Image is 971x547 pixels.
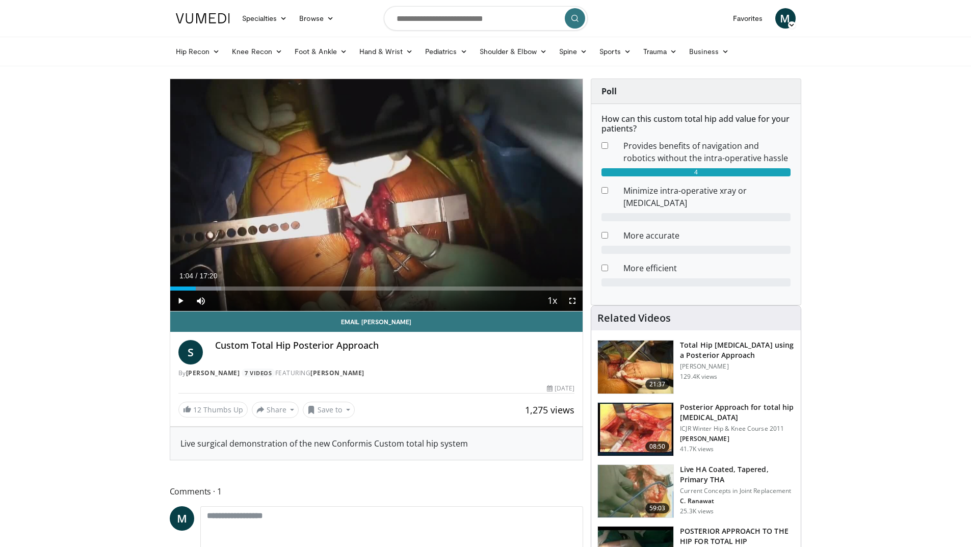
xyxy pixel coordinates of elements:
[474,41,553,62] a: Shoulder & Elbow
[598,465,673,518] img: rana_3.png.150x105_q85_crop-smart_upscale.jpg
[598,403,673,456] img: 297873_0003_1.png.150x105_q85_crop-smart_upscale.jpg
[542,291,562,311] button: Playback Rate
[191,291,211,311] button: Mute
[419,41,474,62] a: Pediatrics
[680,435,795,443] p: [PERSON_NAME]
[547,384,574,393] div: [DATE]
[680,487,795,495] p: Current Concepts in Joint Replacement
[353,41,419,62] a: Hand & Wrist
[178,340,203,364] a: S
[562,291,583,311] button: Fullscreen
[178,402,248,418] a: 12 Thumbs Up
[384,6,588,31] input: Search topics, interventions
[616,185,798,209] dd: Minimize intra-operative xray or [MEDICAL_DATA]
[310,369,364,377] a: [PERSON_NAME]
[170,286,583,291] div: Progress Bar
[236,8,294,29] a: Specialties
[645,503,670,513] span: 59:03
[226,41,288,62] a: Knee Recon
[601,114,791,134] h6: How can this custom total hip add value for your patients?
[196,272,198,280] span: /
[680,445,714,453] p: 41.7K views
[252,402,299,418] button: Share
[616,262,798,274] dd: More efficient
[199,272,217,280] span: 17:20
[637,41,684,62] a: Trauma
[170,485,584,498] span: Comments 1
[680,402,795,423] h3: Posterior Approach for total hip [MEDICAL_DATA]
[176,13,230,23] img: VuMedi Logo
[680,425,795,433] p: ICJR Winter Hip & Knee Course 2011
[645,379,670,389] span: 21:37
[601,86,617,97] strong: Poll
[597,464,795,518] a: 59:03 Live HA Coated, Tapered, Primary THA Current Concepts in Joint Replacement C. Ranawat 25.3K...
[598,341,673,394] img: 286987_0000_1.png.150x105_q85_crop-smart_upscale.jpg
[170,311,583,332] a: Email [PERSON_NAME]
[180,437,573,450] div: Live surgical demonstration of the new Conformis Custom total hip system
[215,340,575,351] h4: Custom Total Hip Posterior Approach
[553,41,593,62] a: Spine
[179,272,193,280] span: 1:04
[193,405,201,414] span: 12
[170,506,194,531] a: M
[597,312,671,324] h4: Related Videos
[525,404,574,416] span: 1,275 views
[645,441,670,452] span: 08:50
[597,402,795,456] a: 08:50 Posterior Approach for total hip [MEDICAL_DATA] ICJR Winter Hip & Knee Course 2011 [PERSON_...
[593,41,637,62] a: Sports
[680,464,795,485] h3: Live HA Coated, Tapered, Primary THA
[288,41,353,62] a: Foot & Ankle
[597,340,795,394] a: 21:37 Total Hip [MEDICAL_DATA] using a Posterior Approach [PERSON_NAME] 129.4K views
[601,168,791,176] div: 4
[170,79,583,311] video-js: Video Player
[680,362,795,371] p: [PERSON_NAME]
[683,41,735,62] a: Business
[178,369,575,378] div: By FEATURING
[170,41,226,62] a: Hip Recon
[303,402,355,418] button: Save to
[170,291,191,311] button: Play
[680,340,795,360] h3: Total Hip [MEDICAL_DATA] using a Posterior Approach
[616,140,798,164] dd: Provides benefits of navigation and robotics without the intra-operative hassle
[680,507,714,515] p: 25.3K views
[775,8,796,29] a: M
[242,369,275,377] a: 7 Videos
[616,229,798,242] dd: More accurate
[727,8,769,29] a: Favorites
[680,373,717,381] p: 129.4K views
[680,497,795,505] p: C. Ranawat
[186,369,240,377] a: [PERSON_NAME]
[293,8,340,29] a: Browse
